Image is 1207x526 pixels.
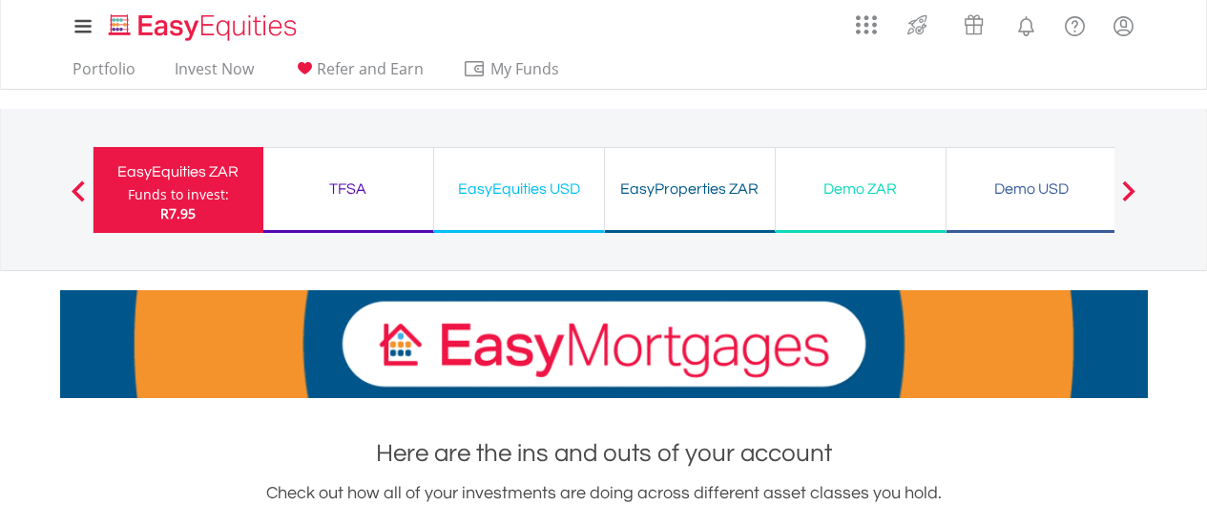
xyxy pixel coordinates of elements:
[1110,190,1148,209] button: Next
[167,59,261,89] a: Invest Now
[105,11,304,43] img: EasyEquities_Logo.png
[1051,5,1099,43] a: FAQ's and Support
[1099,5,1148,47] a: My Profile
[463,56,588,81] span: My Funds
[101,5,304,43] a: Home page
[946,5,1002,40] a: Vouchers
[616,176,763,202] div: EasyProperties ZAR
[285,59,431,89] a: Refer and Earn
[958,10,989,40] img: vouchers-v2.svg
[275,176,422,202] div: TFSA
[60,436,1148,471] h1: Here are the ins and outs of your account
[160,204,196,222] span: R7.95
[128,185,229,204] div: Funds to invest:
[958,176,1105,202] div: Demo USD
[105,158,252,185] div: EasyEquities ZAR
[65,59,143,89] a: Portfolio
[60,290,1148,398] img: EasyMortage Promotion Banner
[59,190,97,209] button: Previous
[1002,5,1051,43] a: Notifications
[843,5,889,35] a: AppsGrid
[446,176,593,202] div: EasyEquities USD
[902,10,933,40] img: thrive-v2.svg
[787,176,934,202] div: Demo ZAR
[317,58,424,79] span: Refer and Earn
[856,14,877,35] img: grid-menu-icon.svg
